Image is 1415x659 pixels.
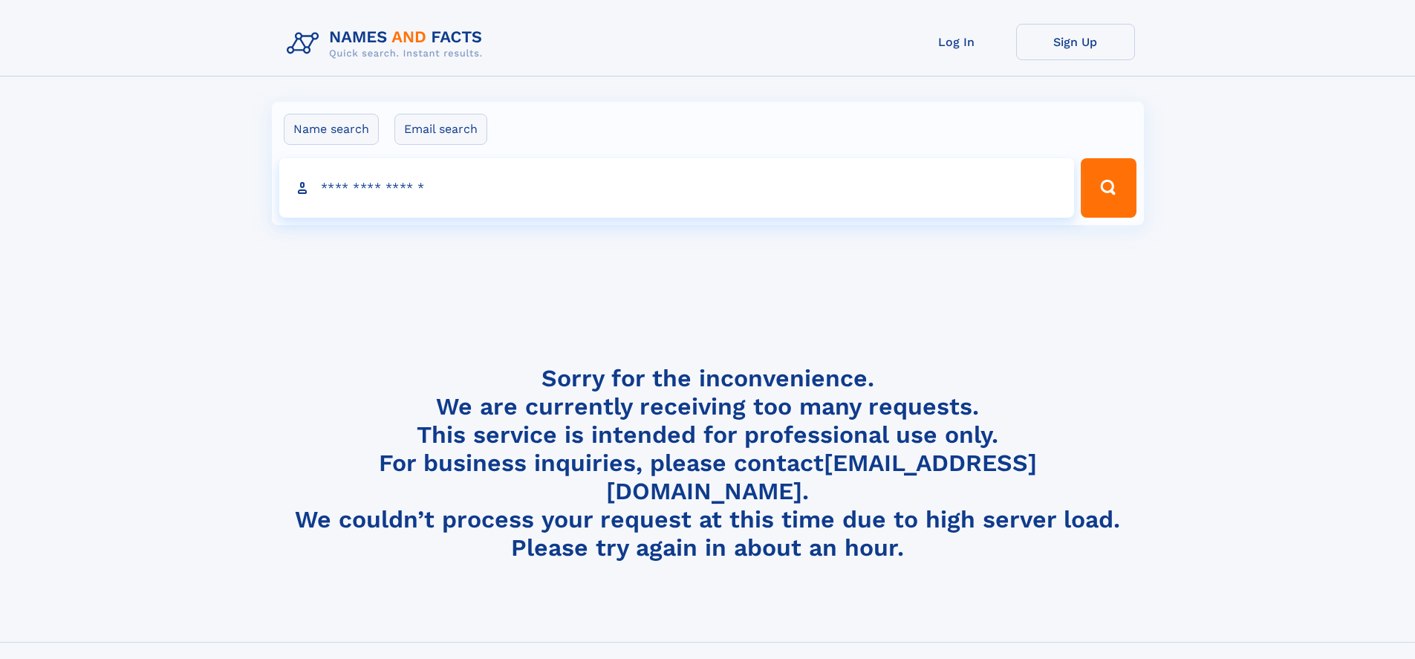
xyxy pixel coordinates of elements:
[394,114,487,145] label: Email search
[1016,24,1135,60] a: Sign Up
[284,114,379,145] label: Name search
[606,449,1037,505] a: [EMAIL_ADDRESS][DOMAIN_NAME]
[897,24,1016,60] a: Log In
[281,364,1135,562] h4: Sorry for the inconvenience. We are currently receiving too many requests. This service is intend...
[1081,158,1136,218] button: Search Button
[279,158,1075,218] input: search input
[281,24,495,64] img: Logo Names and Facts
